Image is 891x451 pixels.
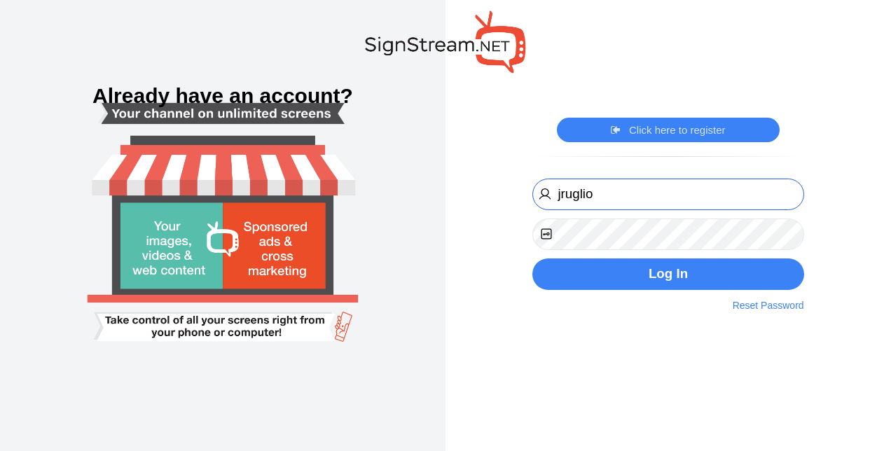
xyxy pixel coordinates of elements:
[733,298,804,313] a: Reset Password
[14,85,431,106] h3: Already have an account?
[365,11,526,73] img: SignStream.NET
[821,384,891,451] iframe: Chat Widget
[532,179,803,210] input: Username
[532,258,803,290] button: Log In
[611,123,725,137] a: Click here to register
[56,40,390,412] img: Smart tv login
